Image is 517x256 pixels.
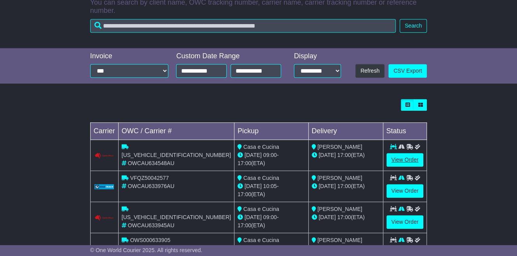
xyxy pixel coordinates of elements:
span: [DATE] [245,214,262,220]
td: Status [383,123,427,140]
div: (ETA) [312,213,380,221]
span: [US_VEHICLE_IDENTIFICATION_NUMBER] [122,214,231,220]
span: OWCAU633976AU [128,183,175,189]
span: 17:00 [238,222,251,228]
button: Search [400,19,427,33]
a: View Order [386,215,424,229]
span: 17:00 [238,160,251,166]
a: CSV Export [388,64,427,78]
td: Pickup [234,123,309,140]
span: 09:00 [263,152,277,158]
span: Casa e Cucina [243,144,279,150]
span: 09:00 [263,214,277,220]
div: - (ETA) [238,151,305,167]
span: 17:00 [337,152,351,158]
span: 10:05 [263,183,277,189]
span: Casa e Cucina [243,206,279,212]
div: (ETA) [312,244,380,253]
span: [DATE] [318,152,335,158]
span: VFQZ50042577 [130,175,169,181]
span: [DATE] [245,183,262,189]
span: 17:00 [337,183,351,189]
span: Casa e Cucina [243,175,279,181]
div: - (ETA) [238,213,305,230]
img: Couriers_Please.png [94,215,114,221]
span: [DATE] [245,152,262,158]
td: Delivery [308,123,383,140]
div: Invoice [90,52,169,61]
button: Refresh [355,64,384,78]
span: [PERSON_NAME] [317,237,362,243]
span: © One World Courier 2025. All rights reserved. [90,247,203,253]
span: 17:00 [238,191,251,197]
td: Carrier [90,123,118,140]
span: OWCAU634548AU [128,160,175,166]
span: [PERSON_NAME] [317,144,362,150]
span: OWCAU633945AU [128,222,175,228]
div: Custom Date Range [176,52,283,61]
a: View Order [386,184,424,198]
td: OWC / Carrier # [118,123,234,140]
span: [PERSON_NAME] [317,206,362,212]
span: [DATE] [318,183,335,189]
div: Display [294,52,341,61]
div: (ETA) [312,182,380,190]
div: - (ETA) [238,182,305,199]
span: [US_VEHICLE_IDENTIFICATION_NUMBER] [122,152,231,158]
span: [DATE] [318,214,335,220]
span: Casa e Cucina [243,237,279,243]
img: GetCarrierServiceLogo [94,184,114,189]
span: 17:00 [337,214,351,220]
a: View Order [386,153,424,167]
span: [PERSON_NAME] [317,175,362,181]
div: (ETA) [312,151,380,159]
span: OWS000633905 [130,237,171,243]
img: Couriers_Please.png [94,153,114,159]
